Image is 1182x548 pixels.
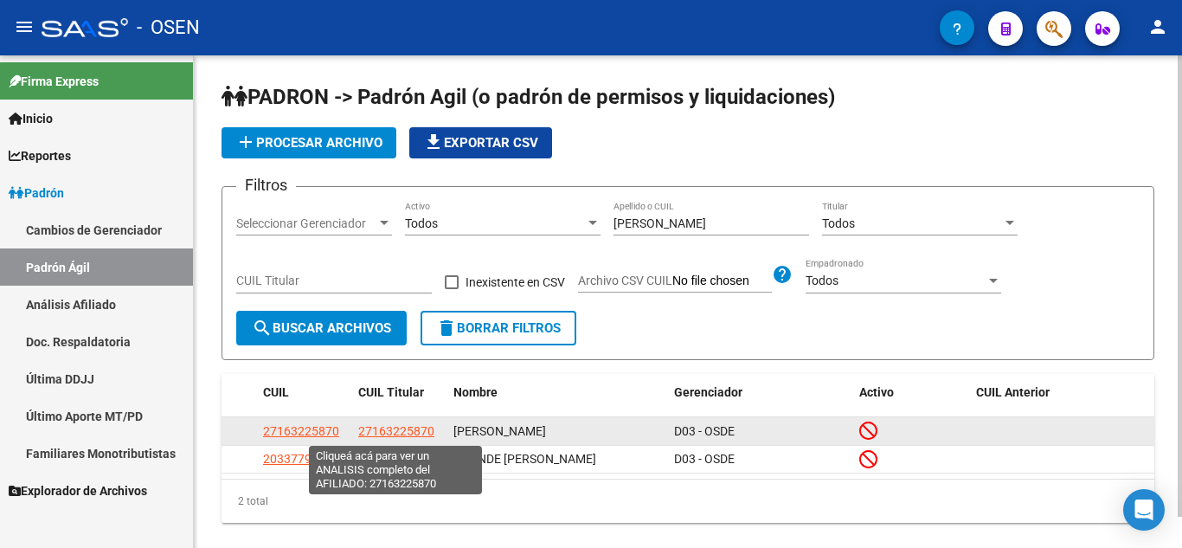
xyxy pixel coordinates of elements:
mat-icon: person [1147,16,1168,37]
mat-icon: menu [14,16,35,37]
span: Exportar CSV [423,135,538,151]
datatable-header-cell: CUIL Titular [351,374,446,411]
span: Todos [806,274,838,287]
mat-icon: file_download [423,132,444,152]
span: - OSEN [137,9,200,47]
div: Open Intercom Messenger [1123,489,1165,531]
span: Inexistente en CSV [466,272,565,293]
mat-icon: delete [436,318,457,338]
button: Procesar archivo [222,127,396,158]
span: GRANDE [PERSON_NAME] [453,452,596,466]
span: Activo [859,385,894,399]
datatable-header-cell: CUIL [256,374,351,411]
div: 2 total [222,480,1154,523]
span: Archivo CSV CUIL [578,274,672,287]
span: Procesar archivo [235,135,382,151]
mat-icon: help [772,264,793,285]
h3: Filtros [236,173,296,197]
span: 20337791515 [263,452,339,466]
button: Buscar Archivos [236,311,407,345]
span: D03 - OSDE [674,452,735,466]
button: Borrar Filtros [421,311,576,345]
span: 20337791515 [358,452,434,466]
span: Padrón [9,184,64,203]
mat-icon: add [235,132,256,152]
datatable-header-cell: CUIL Anterior [969,374,1155,411]
span: PADRON -> Padrón Agil (o padrón de permisos y liquidaciones) [222,85,835,109]
span: Buscar Archivos [252,320,391,336]
span: [PERSON_NAME] [453,424,546,438]
span: CUIL [263,385,289,399]
input: Archivo CSV CUIL [672,274,772,289]
span: D03 - OSDE [674,424,735,438]
datatable-header-cell: Activo [852,374,969,411]
datatable-header-cell: Gerenciador [667,374,853,411]
span: CUIL Anterior [976,385,1050,399]
span: Firma Express [9,72,99,91]
span: Explorador de Archivos [9,481,147,500]
datatable-header-cell: Nombre [446,374,667,411]
span: CUIL Titular [358,385,424,399]
span: Inicio [9,109,53,128]
span: Borrar Filtros [436,320,561,336]
span: 27163225870 [263,424,339,438]
span: 27163225870 [358,424,434,438]
span: Todos [405,216,438,230]
span: Gerenciador [674,385,742,399]
mat-icon: search [252,318,273,338]
span: Nombre [453,385,498,399]
span: Seleccionar Gerenciador [236,216,376,231]
button: Exportar CSV [409,127,552,158]
span: Reportes [9,146,71,165]
span: Todos [822,216,855,230]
